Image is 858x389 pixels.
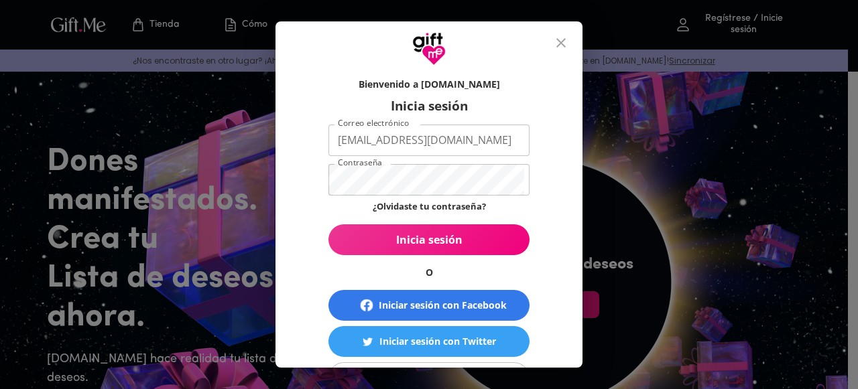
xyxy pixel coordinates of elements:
h6: Inicia sesión [328,98,530,114]
button: cerrar [545,27,577,59]
img: Iniciar sesión con Twitter [363,337,373,347]
img: Logotipo de GiftMe [412,32,446,66]
div: Iniciar sesión con Twitter [379,334,496,349]
a: ¿Olvidaste tu contraseña? [373,200,486,212]
h6: O [328,266,530,279]
h6: Bienvenido a [DOMAIN_NAME] [328,78,530,91]
button: Iniciar sesión con Facebook [328,290,530,321]
button: Iniciar sesión con TwitterIniciar sesión con Twitter [328,326,530,357]
span: Inicia sesión [328,232,530,247]
button: Inicia sesión [328,224,530,255]
div: Iniciar sesión con Facebook [379,298,507,313]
